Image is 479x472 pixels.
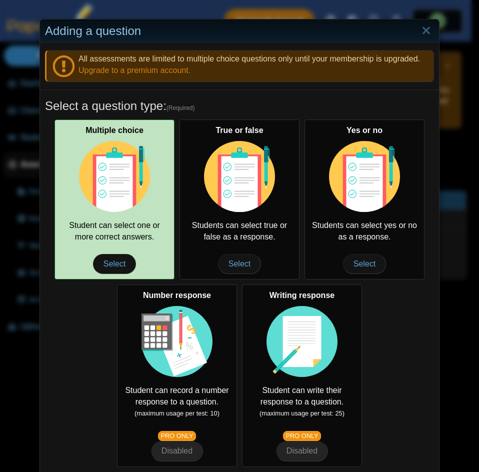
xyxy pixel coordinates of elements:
img: item-type-multiple-choice.svg [79,141,150,212]
b: Yes or no [346,126,382,134]
div: Students can select yes or no as a response. [304,119,424,279]
a: PRO ONLY [158,431,196,441]
b: Number response [143,291,211,299]
div: Student can record a number response to a question. [117,284,237,467]
img: item-type-multiple-choice.svg [329,141,400,212]
span: Disabled [161,446,192,455]
a: Close [418,22,434,39]
img: item-type-writing-response.svg [266,306,337,377]
span: Select [218,254,261,274]
span: Disabled [286,446,317,455]
div: Student can select one or more correct answers. [54,119,174,279]
b: True or false [215,126,263,134]
div: Student can write their response to a question. [242,284,362,467]
div: Adding a question [40,19,439,43]
small: (maximum usage per test: 25) [259,409,344,417]
a: Upgrade to a premium account. [78,66,190,74]
img: item-type-number-response.svg [141,306,212,377]
a: PRO ONLY [283,431,321,441]
span: (Required) [166,104,195,112]
h5: Select a question type: [45,97,434,114]
div: All assessments are limited to multiple choice questions only until your membership is upgraded. [45,50,434,82]
b: Writing response [269,291,334,299]
div: Students can select true or false as a response. [179,119,299,279]
span: Select [93,254,136,274]
span: Select [343,254,386,274]
img: item-type-multiple-choice.svg [204,141,275,212]
small: (maximum usage per test: 10) [134,409,219,417]
button: Number response Student can record a number response to a question. (maximum usage per test: 10) ... [151,441,203,461]
button: Writing response Student can write their response to a question. (maximum usage per test: 25) PRO... [276,441,328,461]
b: Multiple choice [85,126,143,134]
